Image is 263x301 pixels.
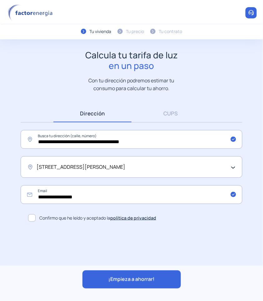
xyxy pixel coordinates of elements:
span: [STREET_ADDRESS][PERSON_NAME] [37,163,125,171]
span: en un paso [85,61,178,71]
span: ¡Empieza a ahorrar! [108,275,155,284]
span: Confirmo que he leído y aceptado la [39,215,156,221]
div: Tu vivienda [89,28,111,35]
img: llamar [248,10,254,16]
a: CUPS [131,104,210,122]
div: Tu precio [126,28,144,35]
h1: Calcula tu tarifa de luz [85,50,178,71]
img: logo factor [6,4,56,22]
a: política de privacidad [110,215,156,221]
div: Tu contrato [159,28,182,35]
p: Con tu dirección podremos estimar tu consumo para calcular tu ahorro. [82,77,181,92]
a: Dirección [53,104,131,122]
